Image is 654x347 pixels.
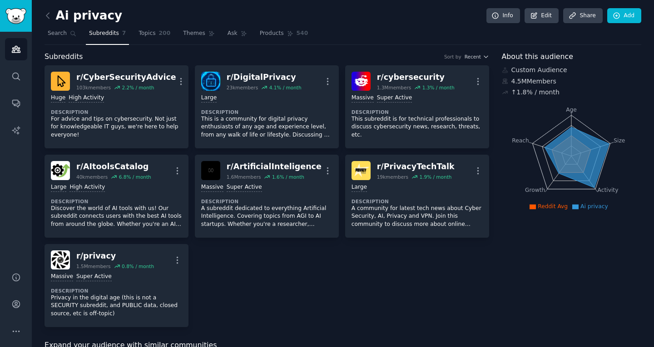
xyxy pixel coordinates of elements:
[352,205,483,229] p: A community for latest tech news about Cyber Security, AI, Privacy and VPN. Join this community t...
[566,107,577,113] tspan: Age
[195,65,339,148] a: DigitalPrivacyr/DigitalPrivacy23kmembers4.1% / monthLargeDescriptionThis is a community for digit...
[260,29,284,38] span: Products
[502,77,642,86] div: 4.5M Members
[201,205,332,229] p: A subreddit dedicated to everything Artificial Intelligence. Covering topics from AGI to AI start...
[563,8,602,24] a: Share
[272,174,304,180] div: 1.6 % / month
[51,288,182,294] dt: Description
[525,187,545,193] tspan: Growth
[345,65,489,148] a: cybersecurityr/cybersecurity1.3Mmembers1.3% / monthMassiveSuper ActiveDescriptionThis subreddit i...
[538,203,568,210] span: Reddit Avg
[45,155,188,238] a: AItoolsCatalogr/AItoolsCatalog40kmembers6.8% / monthLargeHigh ActivityDescriptionDiscover the wor...
[76,161,151,172] div: r/ AItoolsCatalog
[51,183,66,192] div: Large
[51,109,182,115] dt: Description
[580,203,608,210] span: Ai privacy
[51,205,182,229] p: Discover the world of AI tools with us! Our subreddit connects users with the best AI tools from ...
[352,115,483,139] p: This subreddit is for technical professionals to discuss cybersecurity news, research, threats, etc.
[195,155,339,238] a: ArtificialInteligencer/ArtificialInteligence1.6Mmembers1.6% / monthMassiveSuper ActiveDescription...
[228,29,238,38] span: Ask
[486,8,520,24] a: Info
[297,29,308,38] span: 540
[201,115,332,139] p: This is a community for digital privacy enthusiasts of any age and experience level, from any wal...
[69,94,104,103] div: High Activity
[51,198,182,205] dt: Description
[227,72,302,83] div: r/ DigitalPrivacy
[352,72,371,91] img: cybersecurity
[607,8,641,24] a: Add
[377,72,455,83] div: r/ cybersecurity
[227,183,262,192] div: Super Active
[76,263,111,269] div: 1.5M members
[45,26,79,45] a: Search
[377,94,412,103] div: Super Active
[419,174,451,180] div: 1.9 % / month
[352,198,483,205] dt: Description
[224,26,250,45] a: Ask
[76,84,111,91] div: 103k members
[512,137,529,143] tspan: Reach
[201,94,217,103] div: Large
[201,109,332,115] dt: Description
[122,29,126,38] span: 7
[5,8,26,24] img: GummySearch logo
[51,294,182,318] p: Privacy in the digital age (this is not a SECURITY subreddit, and PUBLIC data, closed source, etc...
[76,273,112,281] div: Super Active
[45,65,188,148] a: CyberSecurityAdvicer/CyberSecurityAdvice103kmembers2.2% / monthHugeHigh ActivityDescriptionFor ad...
[377,161,455,172] div: r/ PrivacyTechTalk
[227,174,261,180] div: 1.6M members
[257,26,311,45] a: Products540
[422,84,455,91] div: 1.3 % / month
[139,29,155,38] span: Topics
[48,29,67,38] span: Search
[227,84,258,91] div: 23k members
[345,155,489,238] a: PrivacyTechTalkr/PrivacyTechTalk19kmembers1.9% / monthLargeDescriptionA community for latest tech...
[119,174,151,180] div: 6.8 % / month
[76,250,154,262] div: r/ privacy
[465,54,489,60] button: Recent
[465,54,481,60] span: Recent
[352,94,374,103] div: Massive
[511,88,560,97] div: ↑ 1.8 % / month
[352,161,371,180] img: PrivacyTechTalk
[51,161,70,180] img: AItoolsCatalog
[45,9,122,23] h2: Ai privacy
[51,250,70,269] img: privacy
[614,137,625,143] tspan: Size
[597,187,618,193] tspan: Activity
[201,72,220,91] img: DigitalPrivacy
[183,29,205,38] span: Themes
[45,51,83,63] span: Subreddits
[135,26,173,45] a: Topics200
[525,8,559,24] a: Edit
[227,161,322,172] div: r/ ArtificialInteligence
[159,29,171,38] span: 200
[201,183,223,192] div: Massive
[89,29,119,38] span: Subreddits
[444,54,461,60] div: Sort by
[51,72,70,91] img: CyberSecurityAdvice
[352,183,367,192] div: Large
[69,183,105,192] div: High Activity
[269,84,302,91] div: 4.1 % / month
[377,84,411,91] div: 1.3M members
[201,161,220,180] img: ArtificialInteligence
[122,263,154,269] div: 0.8 % / month
[76,72,176,83] div: r/ CyberSecurityAdvice
[51,115,182,139] p: For advice and tips on cybersecurity. Not just for knowledgeable IT guys, we're here to help ever...
[51,273,73,281] div: Massive
[377,174,408,180] div: 19k members
[352,109,483,115] dt: Description
[201,198,332,205] dt: Description
[76,174,108,180] div: 40k members
[122,84,154,91] div: 2.2 % / month
[86,26,129,45] a: Subreddits7
[45,244,188,327] a: privacyr/privacy1.5Mmembers0.8% / monthMassiveSuper ActiveDescriptionPrivacy in the digital age (...
[51,94,65,103] div: Huge
[502,51,573,63] span: About this audience
[502,65,642,75] div: Custom Audience
[180,26,218,45] a: Themes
